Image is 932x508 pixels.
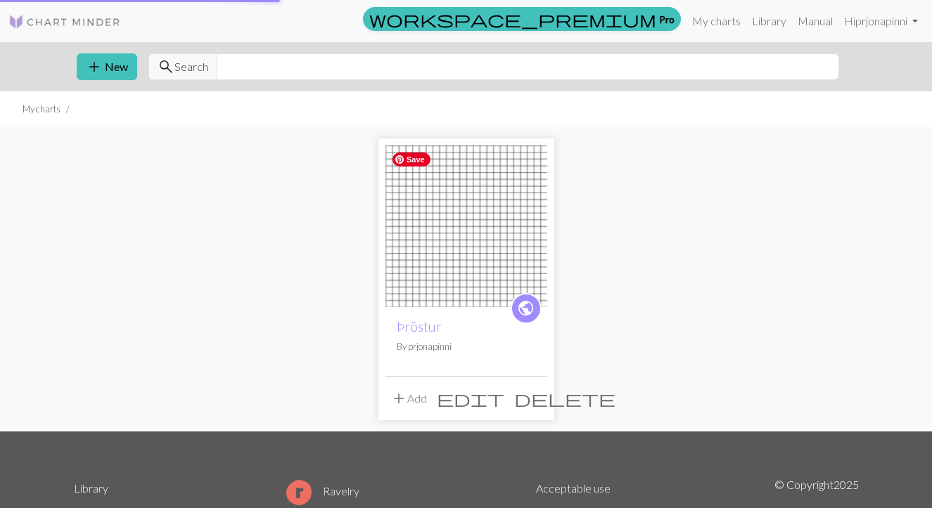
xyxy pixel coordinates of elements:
[432,385,509,412] button: Edit
[385,218,547,231] a: Þröstur
[369,9,656,29] span: workspace_premium
[397,318,442,334] a: Þröstur
[385,385,432,412] button: Add
[509,385,620,412] button: Delete
[23,103,60,116] li: My charts
[514,389,615,408] span: delete
[158,57,174,77] span: search
[286,484,359,497] a: Ravelry
[86,57,103,77] span: add
[517,294,535,323] i: public
[511,293,542,324] a: public
[77,53,137,80] button: New
[385,145,547,307] img: Þröstur
[536,481,611,495] a: Acceptable use
[517,297,535,319] span: public
[363,7,681,31] a: Pro
[437,390,504,407] i: Edit
[687,7,746,35] a: My charts
[74,481,108,495] a: Library
[397,340,536,353] p: By prjonapinni
[792,7,838,35] a: Manual
[286,480,312,505] img: Ravelry logo
[746,7,792,35] a: Library
[174,58,208,75] span: Search
[437,389,504,408] span: edit
[838,7,924,35] a: Hiprjonapinni
[8,13,121,30] img: Logo
[390,389,407,408] span: add
[392,152,430,167] span: Save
